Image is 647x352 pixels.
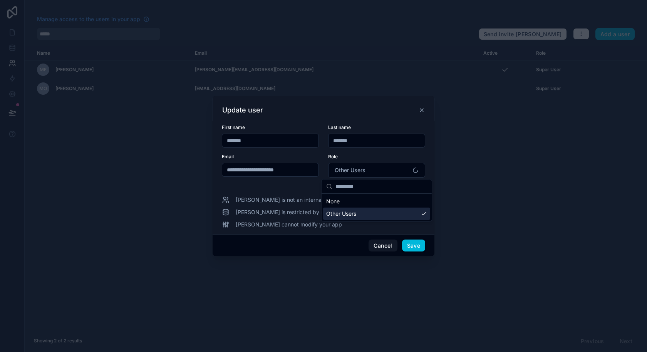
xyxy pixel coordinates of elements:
[328,124,351,130] span: Last name
[369,240,397,252] button: Cancel
[322,194,432,221] div: Suggestions
[222,124,245,130] span: First name
[222,154,234,159] span: Email
[326,210,356,218] span: Other Users
[236,221,342,228] span: [PERSON_NAME] cannot modify your app
[328,154,338,159] span: Role
[402,240,425,252] button: Save
[236,196,359,204] span: [PERSON_NAME] is not an internal team member
[323,195,430,208] div: None
[222,106,263,115] h3: Update user
[335,166,365,174] span: Other Users
[236,208,364,216] span: [PERSON_NAME] is restricted by data permissions
[328,163,425,178] button: Select Button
